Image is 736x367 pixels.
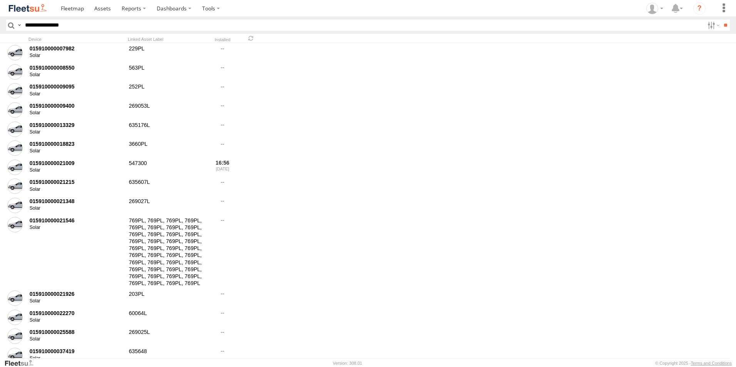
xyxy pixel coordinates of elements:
a: Terms and Conditions [691,361,732,365]
div: Solar [30,72,124,78]
div: 015910000021348 [30,198,124,205]
div: 563PL [128,63,205,81]
div: 60064L [128,309,205,326]
div: Solar [30,187,124,193]
div: 015910000018823 [30,140,124,147]
div: 015910000021546 [30,217,124,224]
div: 3660PL [128,139,205,157]
div: Solar [30,205,124,212]
div: 015910000009400 [30,102,124,109]
div: Solar [30,336,124,342]
div: 015910000022270 [30,310,124,317]
span: Refresh [246,35,256,42]
div: 015910000021009 [30,160,124,167]
div: Solar [30,53,124,59]
div: Solar [30,355,124,362]
div: 269027L [128,197,205,214]
div: 015910000037419 [30,348,124,355]
div: 635648 [128,347,205,364]
div: 015910000008550 [30,64,124,71]
div: 015910000021926 [30,290,124,297]
div: 635176L [128,120,205,138]
div: Solar [30,298,124,304]
div: 269053L [128,101,205,119]
div: 547300 [128,158,205,176]
div: 015910000021215 [30,178,124,185]
div: 269025L [128,327,205,345]
div: Solar [30,148,124,154]
div: Device [28,37,125,42]
label: Search Query [16,20,22,31]
div: 16:56 [DATE] [208,158,237,176]
div: Solar [30,317,124,324]
div: 015910000007982 [30,45,124,52]
div: 635607L [128,178,205,195]
div: Solar [30,225,124,231]
div: Solar [30,167,124,173]
label: Search Filter Options [704,20,721,31]
div: 015910000013329 [30,122,124,128]
div: Version: 308.01 [333,361,362,365]
div: 015910000009095 [30,83,124,90]
i: ? [693,2,706,15]
div: Installed [208,38,237,42]
div: © Copyright 2025 - [655,361,732,365]
div: Solar [30,91,124,97]
div: Solar [30,110,124,116]
a: Visit our Website [4,359,40,367]
div: Taylor Hager [644,3,666,14]
div: 203PL [128,289,205,307]
div: 229PL [128,44,205,62]
div: Solar [30,129,124,135]
div: 252PL [128,82,205,100]
img: fleetsu-logo-horizontal.svg [8,3,48,13]
div: 769PL, 769PL, 769PL, 769PL, 769PL, 769PL, 769PL, 769PL, 769PL, 769PL, 769PL, 769PL, 769PL, 769PL,... [128,216,205,288]
div: 015910000025588 [30,329,124,335]
div: Linked Asset Label [128,37,205,42]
